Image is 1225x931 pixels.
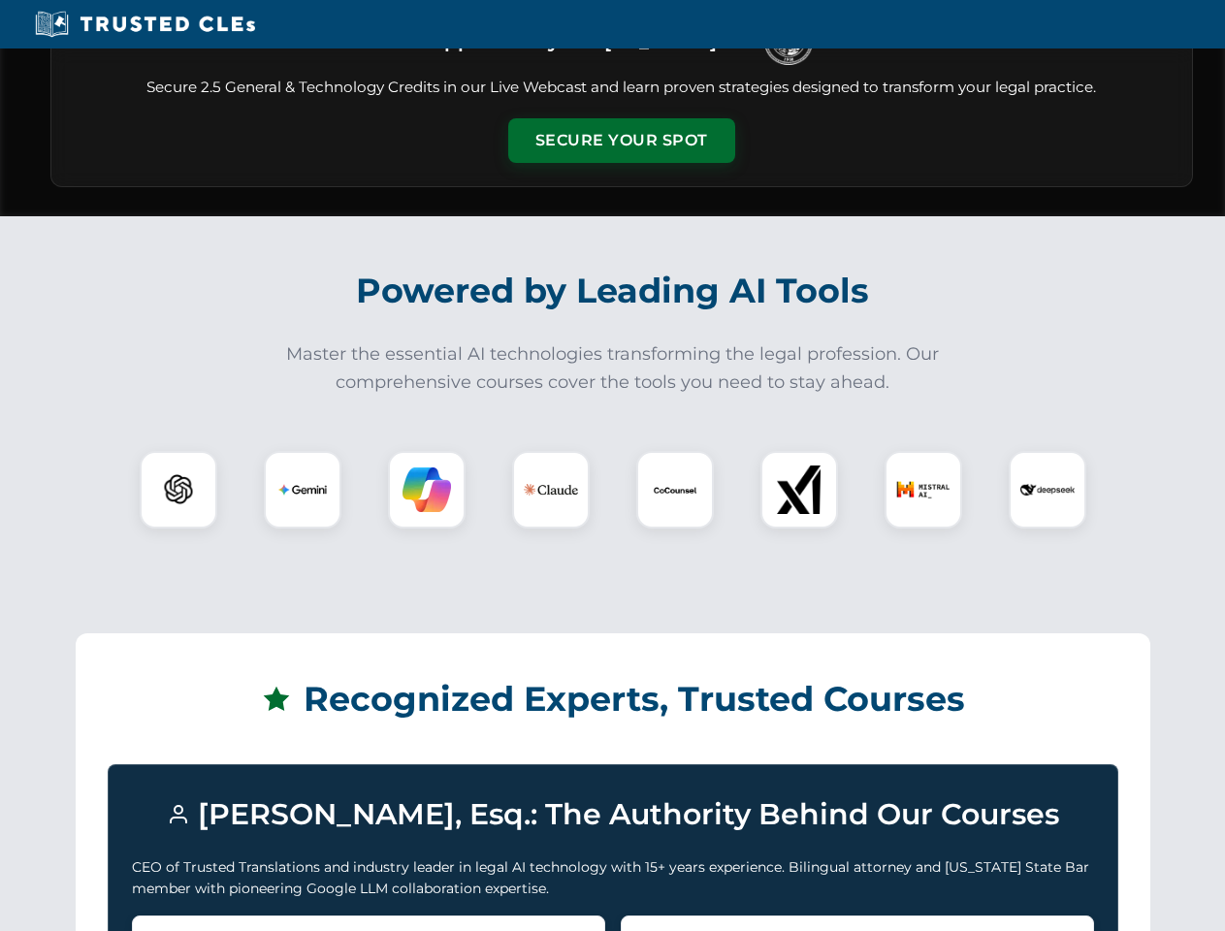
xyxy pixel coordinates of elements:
[1020,463,1075,517] img: DeepSeek Logo
[264,451,341,529] div: Gemini
[651,465,699,514] img: CoCounsel Logo
[132,856,1094,900] p: CEO of Trusted Translations and industry leader in legal AI technology with 15+ years experience....
[508,118,735,163] button: Secure Your Spot
[388,451,466,529] div: Copilot
[29,10,261,39] img: Trusted CLEs
[132,788,1094,841] h3: [PERSON_NAME], Esq.: The Authority Behind Our Courses
[75,77,1169,99] p: Secure 2.5 General & Technology Credits in our Live Webcast and learn proven strategies designed ...
[140,451,217,529] div: ChatGPT
[1009,451,1086,529] div: DeepSeek
[76,257,1150,325] h2: Powered by Leading AI Tools
[896,463,951,517] img: Mistral AI Logo
[885,451,962,529] div: Mistral AI
[775,465,823,514] img: xAI Logo
[150,462,207,518] img: ChatGPT Logo
[760,451,838,529] div: xAI
[636,451,714,529] div: CoCounsel
[108,665,1118,733] h2: Recognized Experts, Trusted Courses
[403,465,451,514] img: Copilot Logo
[278,465,327,514] img: Gemini Logo
[524,463,578,517] img: Claude Logo
[512,451,590,529] div: Claude
[274,340,952,397] p: Master the essential AI technologies transforming the legal profession. Our comprehensive courses...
